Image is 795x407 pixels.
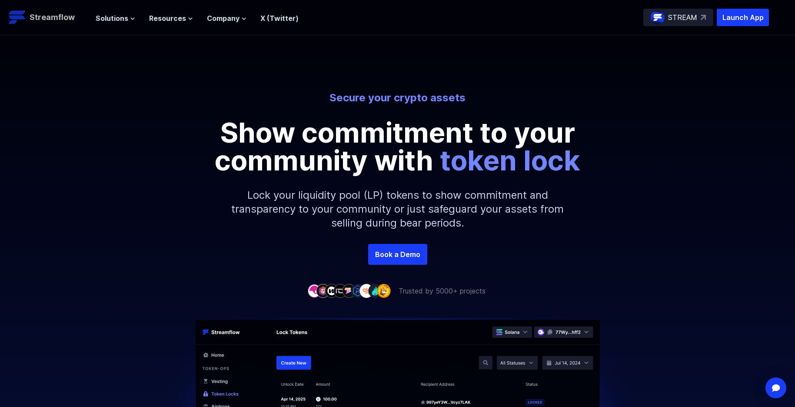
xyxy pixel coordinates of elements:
[440,143,580,177] span: token lock
[668,12,697,23] p: STREAM
[316,284,330,297] img: company-2
[96,13,135,23] button: Solutions
[377,284,391,297] img: company-9
[643,9,713,26] a: STREAM
[202,119,593,174] p: Show commitment to your community with
[149,13,186,23] span: Resources
[307,284,321,297] img: company-1
[96,13,128,23] span: Solutions
[399,286,486,296] p: Trusted by 5000+ projects
[9,9,26,26] img: Streamflow Logo
[157,91,639,105] p: Secure your crypto assets
[333,284,347,297] img: company-4
[351,284,365,297] img: company-6
[651,10,665,24] img: streamflow-logo-circle.png
[368,244,427,265] a: Book a Demo
[9,9,87,26] a: Streamflow
[325,284,339,297] img: company-3
[359,284,373,297] img: company-7
[211,174,585,244] p: Lock your liquidity pool (LP) tokens to show commitment and transparency to your community or jus...
[207,13,246,23] button: Company
[368,284,382,297] img: company-8
[765,377,786,398] div: Open Intercom Messenger
[207,13,239,23] span: Company
[260,14,299,23] a: X (Twitter)
[717,9,769,26] button: Launch App
[149,13,193,23] button: Resources
[701,15,706,20] img: top-right-arrow.svg
[30,11,75,23] p: Streamflow
[342,284,356,297] img: company-5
